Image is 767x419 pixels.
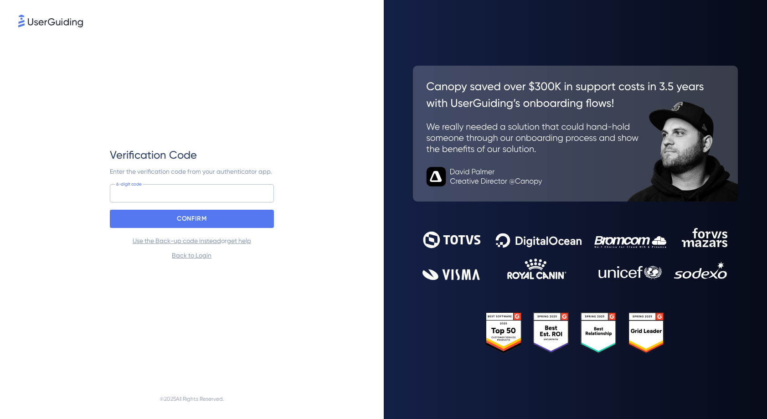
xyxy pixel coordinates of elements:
span: Enter the verification code from your authenticator app. [110,168,272,175]
span: Verification Code [110,148,197,162]
span: © 2025 All Rights Reserved. [160,393,224,404]
a: Use the Back-up code instead [133,237,221,244]
img: 9302ce2ac39453076f5bc0f2f2ca889b.svg [422,228,728,280]
p: CONFIRM [177,212,206,226]
input: 6-digit code [110,184,274,202]
img: 25303e33045975176eb484905ab012ff.svg [486,312,664,353]
img: 8faab4ba6bc7696a72372aa768b0286c.svg [18,15,83,27]
img: 26c0aa7c25a843aed4baddd2b5e0fa68.svg [413,66,738,202]
span: or [133,235,251,246]
a: get help [227,237,251,244]
a: Back to Login [172,252,211,259]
